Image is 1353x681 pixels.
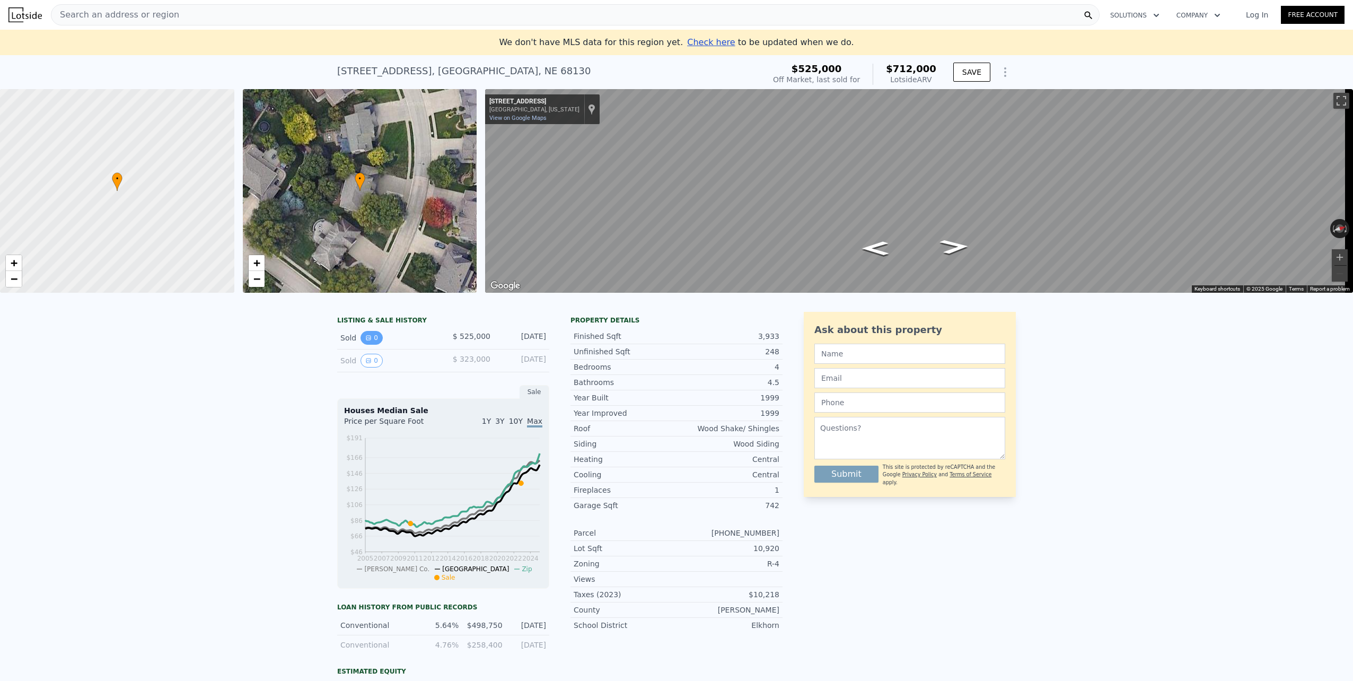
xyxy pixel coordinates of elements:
[574,589,676,600] div: Taxes (2023)
[588,103,595,115] a: Show location on map
[495,417,504,425] span: 3Y
[814,392,1005,413] input: Phone
[482,417,491,425] span: 1Y
[574,543,676,554] div: Lot Sqft
[687,37,735,47] span: Check here
[337,316,549,327] div: LISTING & SALE HISTORY
[570,316,783,325] div: Property details
[499,354,546,368] div: [DATE]
[453,332,490,340] span: $ 525,000
[676,362,779,372] div: 4
[676,605,779,615] div: [PERSON_NAME]
[1281,6,1345,24] a: Free Account
[442,565,509,573] span: [GEOGRAPHIC_DATA]
[522,555,539,562] tspan: 2024
[574,408,676,418] div: Year Improved
[361,354,383,368] button: View historical data
[1330,219,1336,238] button: Rotate counterclockwise
[390,555,407,562] tspan: 2009
[902,472,937,477] a: Privacy Policy
[421,620,459,631] div: 5.64%
[346,434,363,442] tspan: $191
[1168,6,1229,25] button: Company
[574,558,676,569] div: Zoning
[574,423,676,434] div: Roof
[489,106,579,113] div: [GEOGRAPHIC_DATA], [US_STATE]
[506,555,522,562] tspan: 2022
[499,331,546,345] div: [DATE]
[442,574,455,581] span: Sale
[851,238,900,259] path: Go South, S 183rd Cir
[355,174,365,184] span: •
[676,454,779,465] div: Central
[355,172,365,191] div: •
[499,36,854,49] div: We don't have MLS data for this region yet.
[340,354,435,368] div: Sold
[473,555,489,562] tspan: 2018
[574,605,676,615] div: County
[773,74,860,85] div: Off Market, last sold for
[253,256,260,269] span: +
[676,500,779,511] div: 742
[350,517,363,525] tspan: $86
[1289,286,1304,292] a: Terms
[522,565,532,573] span: Zip
[1246,286,1282,292] span: © 2025 Google
[1332,249,1348,265] button: Zoom in
[485,89,1353,293] div: Street View
[687,36,854,49] div: to be updated when we do.
[676,528,779,538] div: [PHONE_NUMBER]
[488,279,523,293] img: Google
[350,548,363,556] tspan: $46
[676,377,779,388] div: 4.5
[340,640,415,650] div: Conventional
[574,346,676,357] div: Unfinished Sqft
[814,368,1005,388] input: Email
[574,574,676,584] div: Views
[574,485,676,495] div: Fireplaces
[676,469,779,480] div: Central
[509,417,523,425] span: 10Y
[527,417,542,427] span: Max
[1330,222,1350,235] button: Reset the view
[489,115,547,121] a: View on Google Maps
[1333,93,1349,109] button: Toggle fullscreen view
[883,464,1005,486] div: This site is protected by reCAPTCHA and the Google and apply.
[676,439,779,449] div: Wood Siding
[676,543,779,554] div: 10,920
[676,331,779,342] div: 3,933
[574,331,676,342] div: Finished Sqft
[340,620,415,631] div: Conventional
[886,63,936,74] span: $712,000
[249,255,265,271] a: Zoom in
[676,346,779,357] div: 248
[112,172,122,191] div: •
[574,469,676,480] div: Cooling
[346,501,363,509] tspan: $106
[1102,6,1168,25] button: Solutions
[407,555,423,562] tspan: 2011
[509,640,546,650] div: [DATE]
[886,74,936,85] div: Lotside ARV
[520,385,549,399] div: Sale
[995,62,1016,83] button: Show Options
[1332,266,1348,282] button: Zoom out
[364,565,429,573] span: [PERSON_NAME] Co.
[574,439,676,449] div: Siding
[574,362,676,372] div: Bedrooms
[337,603,549,612] div: Loan history from public records
[456,555,473,562] tspan: 2016
[814,466,878,483] button: Submit
[927,236,982,258] path: Go North, S 183rd Cir
[51,8,179,21] span: Search an address or region
[676,485,779,495] div: 1
[574,392,676,403] div: Year Built
[249,271,265,287] a: Zoom out
[676,423,779,434] div: Wood Shake/ Shingles
[488,279,523,293] a: Open this area in Google Maps (opens a new window)
[11,272,17,285] span: −
[676,589,779,600] div: $10,218
[357,555,374,562] tspan: 2005
[8,7,42,22] img: Lotside
[950,472,991,477] a: Terms of Service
